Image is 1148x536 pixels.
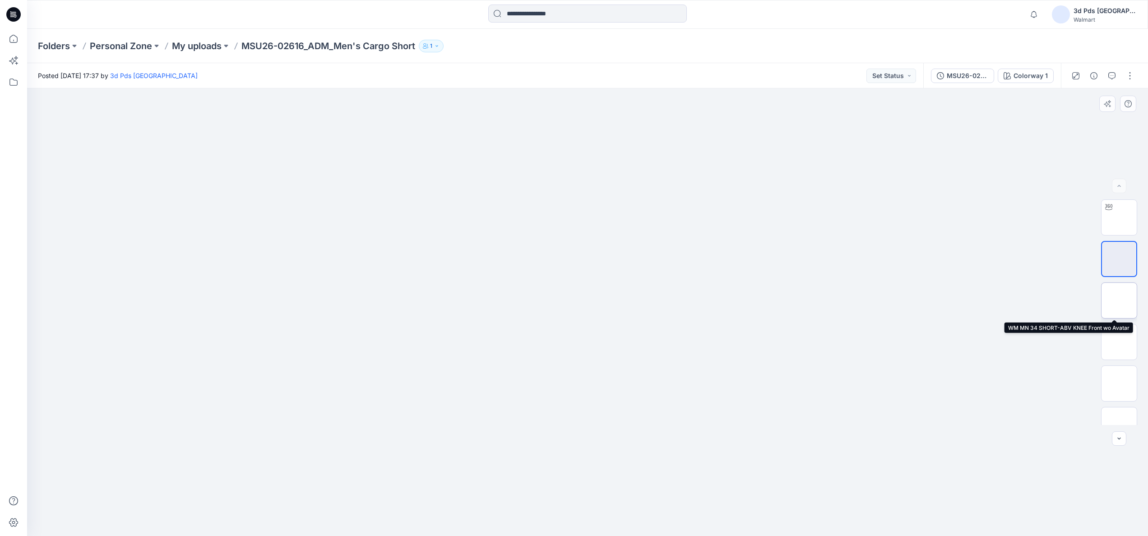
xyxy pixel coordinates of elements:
[38,40,70,52] a: Folders
[998,69,1054,83] button: Colorway 1
[38,71,198,80] span: Posted [DATE] 17:37 by
[1052,5,1070,23] img: avatar
[1087,69,1101,83] button: Details
[1074,16,1137,23] div: Walmart
[430,41,432,51] p: 1
[241,40,415,52] p: MSU26-02616_ADM_Men's Cargo Short
[1014,71,1048,81] div: Colorway 1
[1074,5,1137,16] div: 3d Pds [GEOGRAPHIC_DATA]
[110,72,198,79] a: 3d Pds [GEOGRAPHIC_DATA]
[419,40,444,52] button: 1
[931,69,994,83] button: MSU26-02616_ADM_Men's Cargo Short
[947,71,988,81] div: MSU26-02616_ADM_Men's Cargo Short
[172,40,222,52] a: My uploads
[90,40,152,52] a: Personal Zone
